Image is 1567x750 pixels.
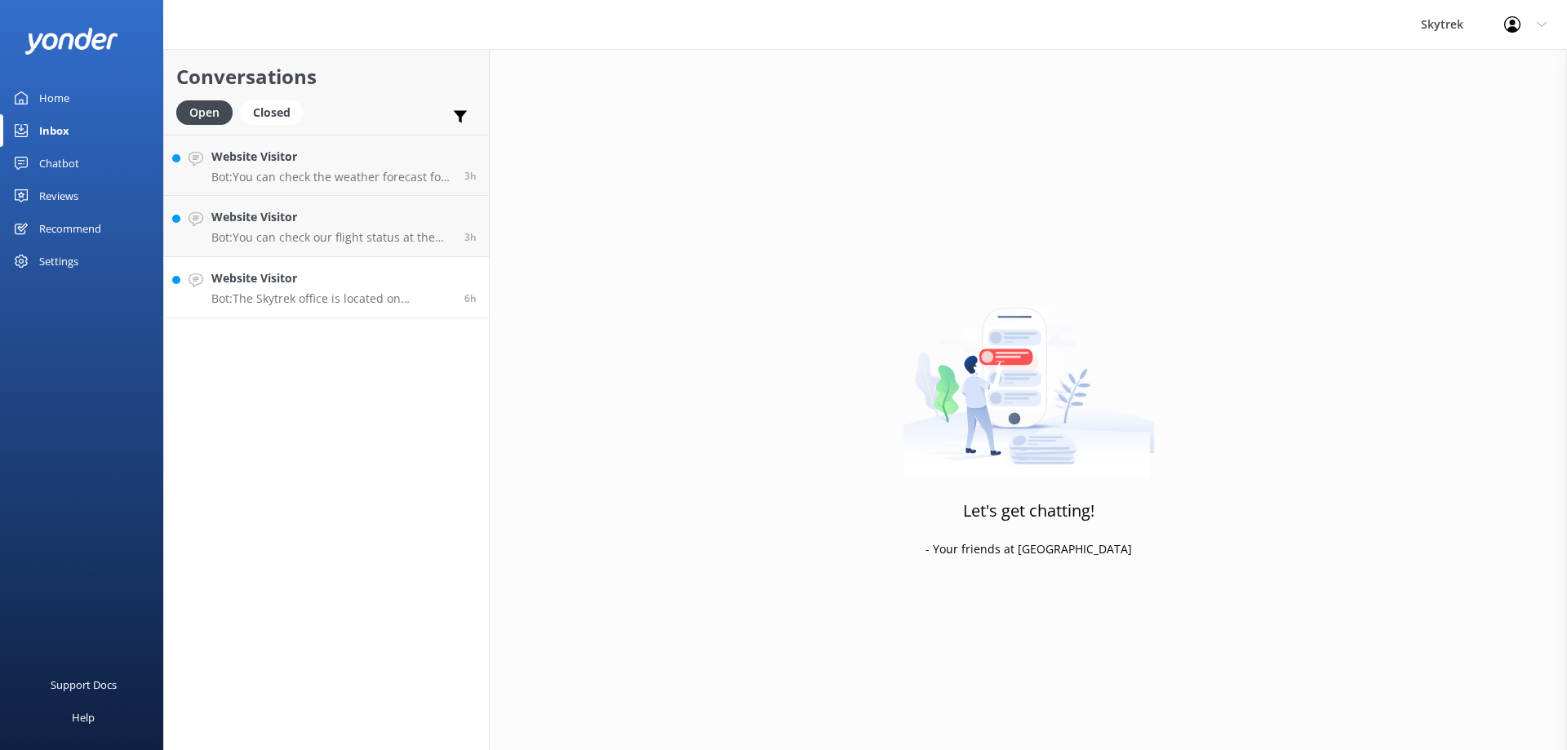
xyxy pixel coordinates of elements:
[164,196,489,257] a: Website VisitorBot:You can check our flight status at the top right corner of our website to see ...
[39,114,69,147] div: Inbox
[211,291,452,306] p: Bot: The Skytrek office is located on [STREET_ADDRESS] (inside the ZipTrek store). For directions...
[39,212,101,245] div: Recommend
[39,82,69,114] div: Home
[24,28,118,55] img: yonder-white-logo.png
[926,540,1132,558] p: - Your friends at [GEOGRAPHIC_DATA]
[176,103,241,121] a: Open
[164,135,489,196] a: Website VisitorBot:You can check the weather forecast for our operations at [DOMAIN_NAME][URL]. I...
[211,208,452,226] h4: Website Visitor
[164,257,489,318] a: Website VisitorBot:The Skytrek office is located on [STREET_ADDRESS] (inside the ZipTrek store). ...
[464,291,477,305] span: Sep 24 2025 06:10am (UTC +12:00) Pacific/Auckland
[211,170,452,184] p: Bot: You can check the weather forecast for our operations at [DOMAIN_NAME][URL]. If the forecast...
[903,273,1155,477] img: artwork of a man stealing a conversation from at giant smartphone
[39,147,79,180] div: Chatbot
[241,100,303,125] div: Closed
[176,100,233,125] div: Open
[39,245,78,277] div: Settings
[176,61,477,92] h2: Conversations
[39,180,78,212] div: Reviews
[464,230,477,244] span: Sep 24 2025 08:40am (UTC +12:00) Pacific/Auckland
[963,498,1094,524] h3: Let's get chatting!
[464,169,477,183] span: Sep 24 2025 09:07am (UTC +12:00) Pacific/Auckland
[51,668,117,701] div: Support Docs
[211,230,452,245] p: Bot: You can check our flight status at the top right corner of our website to see if we are flyi...
[241,103,311,121] a: Closed
[211,148,452,166] h4: Website Visitor
[72,701,95,734] div: Help
[211,269,452,287] h4: Website Visitor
